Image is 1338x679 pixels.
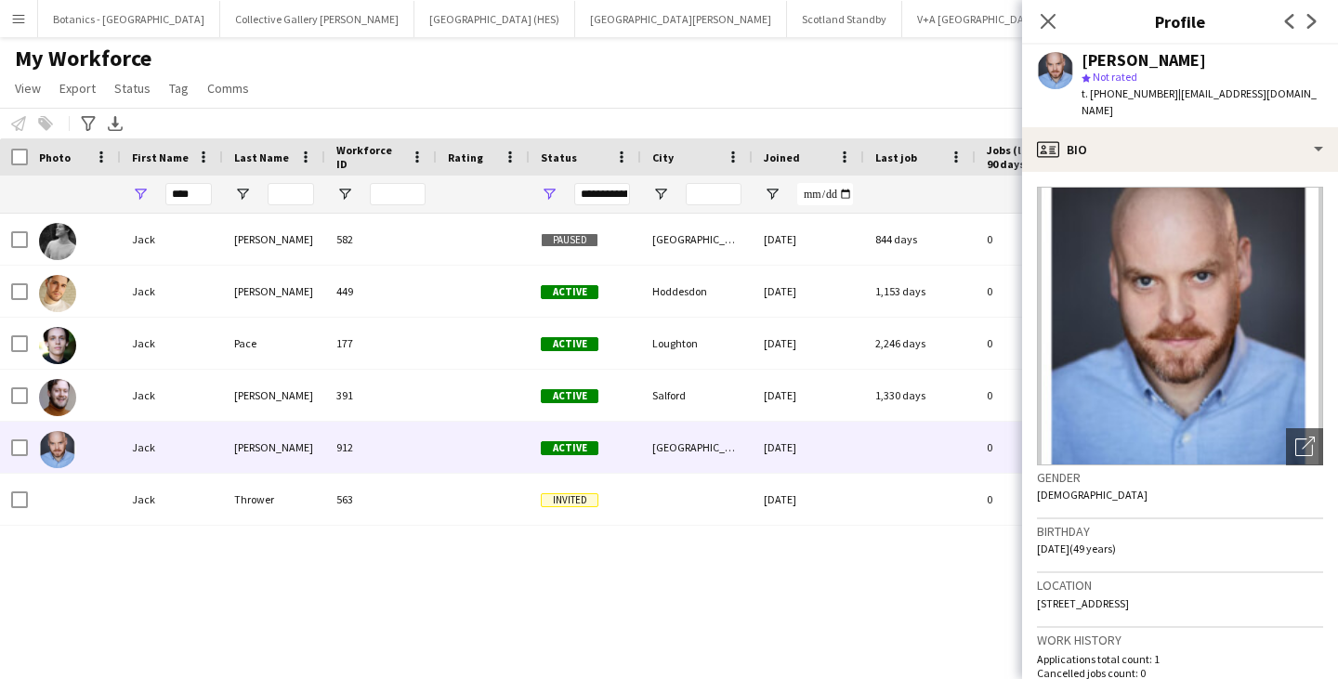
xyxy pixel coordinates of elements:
[764,150,800,164] span: Joined
[1037,632,1323,648] h3: Work history
[268,183,314,205] input: Last Name Filter Input
[448,150,483,164] span: Rating
[325,422,437,473] div: 912
[864,318,976,369] div: 2,246 days
[325,266,437,317] div: 449
[165,183,212,205] input: First Name Filter Input
[132,150,189,164] span: First Name
[641,318,753,369] div: Loughton
[39,327,76,364] img: Jack Pace
[641,214,753,265] div: [GEOGRAPHIC_DATA]
[641,370,753,421] div: Salford
[641,422,753,473] div: [GEOGRAPHIC_DATA]
[121,370,223,421] div: Jack
[787,1,902,37] button: Scotland Standby
[234,150,289,164] span: Last Name
[325,370,437,421] div: 391
[169,80,189,97] span: Tag
[797,183,853,205] input: Joined Filter Input
[976,266,1096,317] div: 0
[162,76,196,100] a: Tag
[1037,652,1323,666] p: Applications total count: 1
[1082,86,1317,117] span: | [EMAIL_ADDRESS][DOMAIN_NAME]
[15,80,41,97] span: View
[121,474,223,525] div: Jack
[541,441,598,455] span: Active
[764,186,780,202] button: Open Filter Menu
[207,80,249,97] span: Comms
[1022,127,1338,172] div: Bio
[976,214,1096,265] div: 0
[107,76,158,100] a: Status
[753,318,864,369] div: [DATE]
[541,337,598,351] span: Active
[875,150,917,164] span: Last job
[325,318,437,369] div: 177
[976,370,1096,421] div: 0
[223,422,325,473] div: [PERSON_NAME]
[753,474,864,525] div: [DATE]
[1093,70,1137,84] span: Not rated
[976,318,1096,369] div: 0
[223,474,325,525] div: Thrower
[104,112,126,135] app-action-btn: Export XLSX
[541,150,577,164] span: Status
[1286,428,1323,465] div: Open photos pop-in
[336,143,403,171] span: Workforce ID
[59,80,96,97] span: Export
[121,318,223,369] div: Jack
[541,285,598,299] span: Active
[1082,86,1178,100] span: t. [PHONE_NUMBER]
[121,266,223,317] div: Jack
[223,318,325,369] div: Pace
[39,150,71,164] span: Photo
[121,214,223,265] div: Jack
[864,370,976,421] div: 1,330 days
[223,370,325,421] div: [PERSON_NAME]
[1082,52,1206,69] div: [PERSON_NAME]
[52,76,103,100] a: Export
[753,214,864,265] div: [DATE]
[753,370,864,421] div: [DATE]
[1037,542,1116,555] span: [DATE] (49 years)
[7,76,48,100] a: View
[541,233,598,247] span: Paused
[1037,469,1323,486] h3: Gender
[325,214,437,265] div: 582
[652,186,669,202] button: Open Filter Menu
[39,431,76,468] img: Jack Tarlton
[686,183,741,205] input: City Filter Input
[38,1,220,37] button: Botanics - [GEOGRAPHIC_DATA]
[234,186,251,202] button: Open Filter Menu
[1037,596,1129,610] span: [STREET_ADDRESS]
[541,493,598,507] span: Invited
[641,266,753,317] div: Hoddesdon
[114,80,151,97] span: Status
[121,422,223,473] div: Jack
[864,214,976,265] div: 844 days
[575,1,787,37] button: [GEOGRAPHIC_DATA][PERSON_NAME]
[1037,488,1148,502] span: [DEMOGRAPHIC_DATA]
[39,379,76,416] img: Jack Pritchard
[753,266,864,317] div: [DATE]
[753,422,864,473] div: [DATE]
[976,474,1096,525] div: 0
[864,266,976,317] div: 1,153 days
[541,389,598,403] span: Active
[223,266,325,317] div: [PERSON_NAME]
[39,223,76,260] img: Jack Morgan
[39,275,76,312] img: Jack Newton
[336,186,353,202] button: Open Filter Menu
[200,76,256,100] a: Comms
[1037,577,1323,594] h3: Location
[370,183,426,205] input: Workforce ID Filter Input
[541,186,557,202] button: Open Filter Menu
[325,474,437,525] div: 563
[223,214,325,265] div: [PERSON_NAME]
[1037,187,1323,465] img: Crew avatar or photo
[220,1,414,37] button: Collective Gallery [PERSON_NAME]
[902,1,1056,37] button: V+A [GEOGRAPHIC_DATA]
[15,45,151,72] span: My Workforce
[987,143,1041,171] span: Jobs (last 90 days)
[1022,9,1338,33] h3: Profile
